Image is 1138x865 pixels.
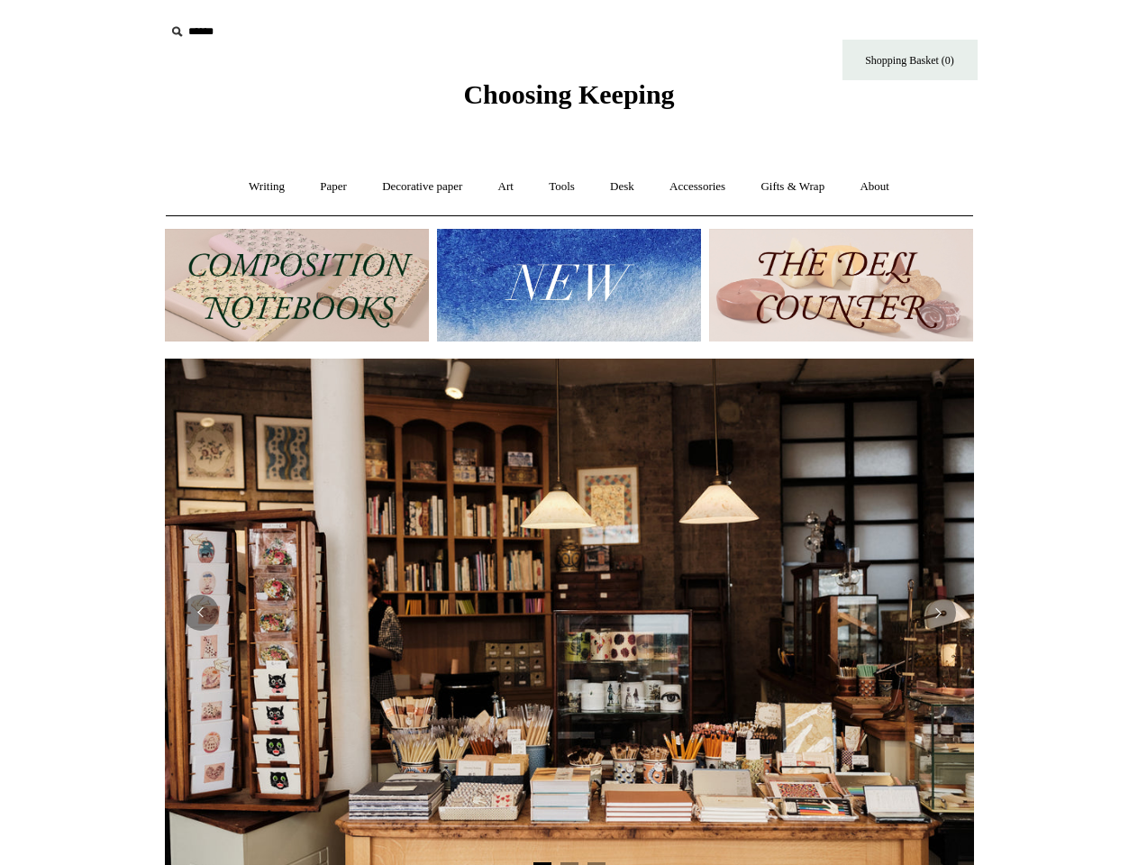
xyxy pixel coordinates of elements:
button: Previous [183,595,219,631]
a: Shopping Basket (0) [842,40,978,80]
a: Desk [594,163,651,211]
button: Next [920,595,956,631]
a: Choosing Keeping [463,94,674,106]
a: Art [482,163,530,211]
a: Decorative paper [366,163,478,211]
a: Writing [232,163,301,211]
a: About [843,163,906,211]
a: Paper [304,163,363,211]
img: New.jpg__PID:f73bdf93-380a-4a35-bcfe-7823039498e1 [437,229,701,341]
a: Accessories [653,163,742,211]
img: The Deli Counter [709,229,973,341]
a: Tools [533,163,591,211]
img: 202302 Composition ledgers.jpg__PID:69722ee6-fa44-49dd-a067-31375e5d54ec [165,229,429,341]
a: Gifts & Wrap [744,163,841,211]
span: Choosing Keeping [463,79,674,109]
